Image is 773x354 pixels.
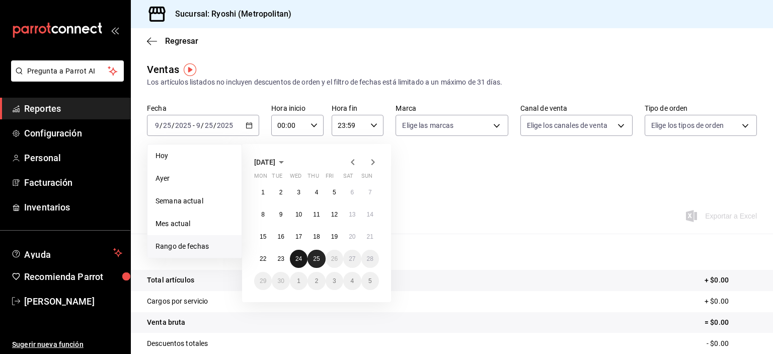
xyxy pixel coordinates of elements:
[147,36,198,46] button: Regresar
[165,36,198,46] span: Regresar
[156,151,234,161] span: Hoy
[343,173,353,183] abbr: Saturday
[307,205,325,224] button: September 11, 2025
[705,275,757,286] p: + $0.00
[24,151,122,165] span: Personal
[24,126,122,140] span: Configuración
[254,156,287,168] button: [DATE]
[260,277,266,285] abbr: September 29, 2025
[254,250,272,268] button: September 22, 2025
[402,120,453,130] span: Elige las marcas
[332,105,384,112] label: Hora fin
[313,211,320,218] abbr: September 11, 2025
[172,121,175,129] span: /
[705,317,757,328] p: = $0.00
[367,233,373,240] abbr: September 21, 2025
[12,339,122,350] span: Sugerir nueva función
[297,189,300,196] abbr: September 3, 2025
[297,277,300,285] abbr: October 1, 2025
[196,121,201,129] input: --
[254,183,272,201] button: September 1, 2025
[326,183,343,201] button: September 5, 2025
[307,183,325,201] button: September 4, 2025
[154,121,160,129] input: --
[167,8,291,20] h3: Sucursal: Ryoshi (Metropolitan)
[156,219,234,229] span: Mes actual
[705,296,757,307] p: + $0.00
[349,211,355,218] abbr: September 13, 2025
[331,255,338,262] abbr: September 26, 2025
[290,205,307,224] button: September 10, 2025
[361,250,379,268] button: September 28, 2025
[254,173,267,183] abbr: Monday
[527,120,607,130] span: Elige los canales de venta
[290,228,307,246] button: September 17, 2025
[707,338,757,349] p: - $0.00
[147,105,259,112] label: Fecha
[333,189,336,196] abbr: September 5, 2025
[260,233,266,240] abbr: September 15, 2025
[272,205,289,224] button: September 9, 2025
[279,211,283,218] abbr: September 9, 2025
[272,272,289,290] button: September 30, 2025
[326,228,343,246] button: September 19, 2025
[368,189,372,196] abbr: September 7, 2025
[290,173,301,183] abbr: Wednesday
[290,250,307,268] button: September 24, 2025
[147,275,194,286] p: Total artículos
[111,26,119,34] button: open_drawer_menu
[254,205,272,224] button: September 8, 2025
[361,183,379,201] button: September 7, 2025
[313,233,320,240] abbr: September 18, 2025
[261,189,265,196] abbr: September 1, 2025
[7,73,124,84] a: Pregunta a Parrot AI
[213,121,216,129] span: /
[272,183,289,201] button: September 2, 2025
[367,255,373,262] abbr: September 28, 2025
[147,62,179,77] div: Ventas
[307,250,325,268] button: September 25, 2025
[315,189,319,196] abbr: September 4, 2025
[290,272,307,290] button: October 1, 2025
[254,272,272,290] button: September 29, 2025
[368,277,372,285] abbr: October 5, 2025
[216,121,234,129] input: ----
[184,63,196,76] img: Tooltip marker
[201,121,204,129] span: /
[24,295,122,308] span: [PERSON_NAME]
[156,241,234,252] span: Rango de fechas
[272,228,289,246] button: September 16, 2025
[254,158,275,166] span: [DATE]
[361,173,372,183] abbr: Sunday
[272,173,282,183] abbr: Tuesday
[24,247,109,259] span: Ayuda
[520,105,633,112] label: Canal de venta
[279,189,283,196] abbr: September 2, 2025
[307,272,325,290] button: October 2, 2025
[260,255,266,262] abbr: September 22, 2025
[645,105,757,112] label: Tipo de orden
[277,255,284,262] abbr: September 23, 2025
[326,272,343,290] button: October 3, 2025
[350,277,354,285] abbr: October 4, 2025
[396,105,508,112] label: Marca
[290,183,307,201] button: September 3, 2025
[147,296,208,307] p: Cargos por servicio
[277,277,284,285] abbr: September 30, 2025
[343,183,361,201] button: September 6, 2025
[331,211,338,218] abbr: September 12, 2025
[147,246,757,258] p: Resumen
[361,228,379,246] button: September 21, 2025
[349,255,355,262] abbr: September 27, 2025
[651,120,724,130] span: Elige los tipos de orden
[147,338,208,349] p: Descuentos totales
[193,121,195,129] span: -
[343,205,361,224] button: September 13, 2025
[272,250,289,268] button: September 23, 2025
[313,255,320,262] abbr: September 25, 2025
[175,121,192,129] input: ----
[147,317,185,328] p: Venta bruta
[147,77,757,88] div: Los artículos listados no incluyen descuentos de orden y el filtro de fechas está limitado a un m...
[326,173,334,183] abbr: Friday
